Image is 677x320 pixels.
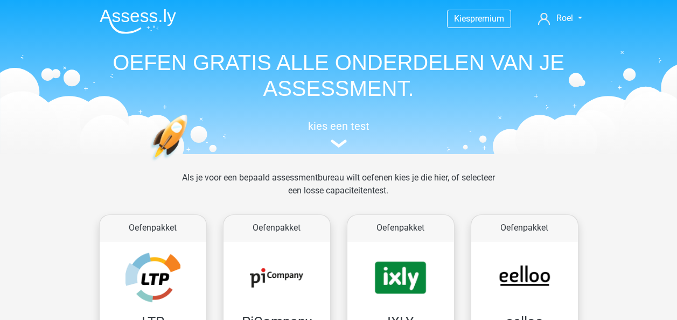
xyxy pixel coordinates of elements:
[556,13,573,23] span: Roel
[173,171,504,210] div: Als je voor een bepaald assessmentbureau wilt oefenen kies je die hier, of selecteer een losse ca...
[91,120,587,148] a: kies een test
[454,13,470,24] span: Kies
[448,11,511,26] a: Kiespremium
[100,9,176,34] img: Assessly
[91,50,587,101] h1: OEFEN GRATIS ALLE ONDERDELEN VAN JE ASSESSMENT.
[470,13,504,24] span: premium
[150,114,229,212] img: oefenen
[331,140,347,148] img: assessment
[534,12,586,25] a: Roel
[91,120,587,133] h5: kies een test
